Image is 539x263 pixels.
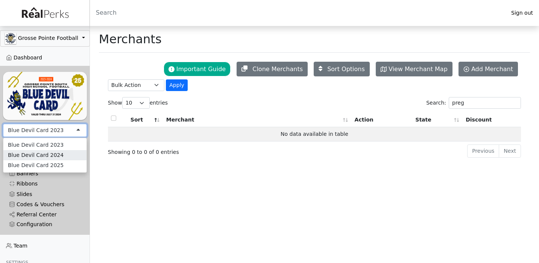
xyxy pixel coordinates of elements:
[471,65,513,73] span: Add Merchant
[3,140,87,150] div: Blue Devil Card 2023
[3,210,87,220] a: Referral Center
[449,97,521,109] input: Search:
[8,126,64,134] div: Blue Devil Card 2023
[389,65,448,73] span: View Merchant Map
[3,189,87,199] a: Slides
[164,62,231,76] button: Important Guide
[237,62,308,76] button: Clone Merchants
[505,8,539,18] a: Sign out
[352,111,413,127] th: Action
[176,65,226,73] span: Important Guide
[90,4,505,22] input: Search
[122,97,150,109] select: Showentries
[376,62,452,76] a: View Merchant Map
[426,97,521,109] label: Search:
[18,5,72,21] img: real_perks_logo-01.svg
[5,33,16,44] img: GAa1zriJJmkmu1qRtUwg8x1nQwzlKm3DoqW9UgYl.jpg
[163,111,352,127] th: Merchant: activate to sort column ascending
[3,169,87,179] a: Banners
[252,65,303,73] span: Clone Merchants
[314,62,370,76] button: Sort Options
[463,111,521,127] th: Discount
[128,111,163,127] th: Sort: activate to sort column descending
[3,150,87,160] div: Blue Devil Card 2024
[166,79,188,91] button: Apply
[99,32,162,46] h1: Merchants
[3,179,87,189] a: Ribbons
[108,79,164,91] select: .form-select-sm example
[108,127,521,141] td: No data available in table
[3,160,87,170] div: Blue Devil Card 2025
[3,72,87,120] img: YNIl3DAlDelxGQFo2L2ARBV2s5QDnXUOFwQF9zvk.png
[108,144,275,156] div: Showing 0 to 0 of 0 entries
[412,111,463,127] th: State: activate to sort column ascending
[3,199,87,210] a: Codes & Vouchers
[9,221,81,228] div: Configuration
[459,62,518,76] a: Add Merchant
[108,97,168,109] label: Show entries
[327,65,365,73] span: Sort Options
